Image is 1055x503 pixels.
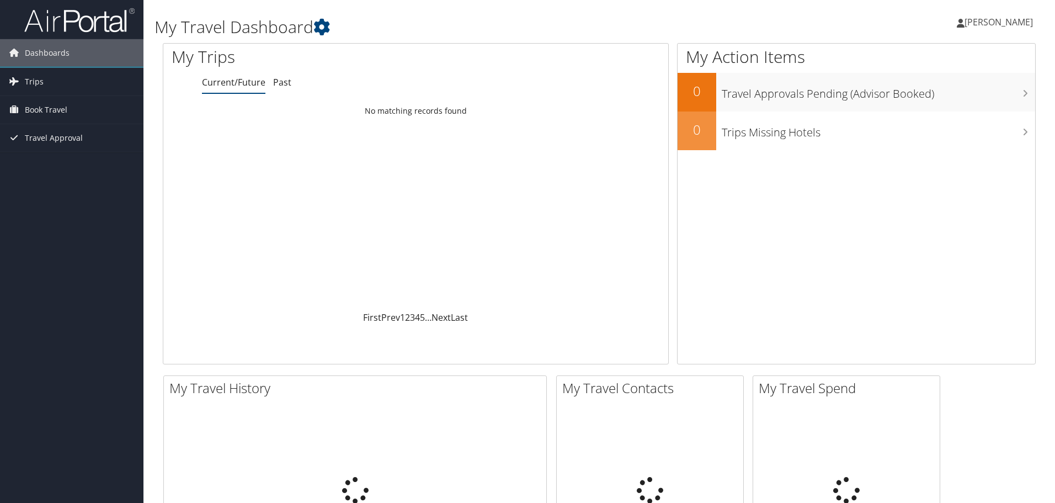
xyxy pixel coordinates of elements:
span: Travel Approval [25,124,83,152]
span: Dashboards [25,39,70,67]
h1: My Travel Dashboard [154,15,748,39]
a: Past [273,76,291,88]
a: 5 [420,311,425,324]
a: [PERSON_NAME] [957,6,1044,39]
img: airportal-logo.png [24,7,135,33]
h1: My Trips [172,45,450,68]
a: 3 [410,311,415,324]
a: First [363,311,381,324]
h2: My Travel History [169,379,546,398]
h2: My Travel Spend [759,379,940,398]
a: Last [451,311,468,324]
a: 4 [415,311,420,324]
a: Next [431,311,451,324]
span: Book Travel [25,96,67,124]
td: No matching records found [163,101,668,121]
span: … [425,311,431,324]
span: Trips [25,68,44,96]
span: [PERSON_NAME] [965,16,1033,28]
a: Prev [381,311,400,324]
a: 0Travel Approvals Pending (Advisor Booked) [678,73,1035,112]
h3: Trips Missing Hotels [722,119,1035,140]
h2: 0 [678,82,716,100]
a: 0Trips Missing Hotels [678,112,1035,150]
h1: My Action Items [678,45,1035,68]
h2: 0 [678,120,716,139]
h3: Travel Approvals Pending (Advisor Booked) [722,81,1035,102]
h2: My Travel Contacts [562,379,743,398]
a: Current/Future [202,76,265,88]
a: 2 [405,311,410,324]
a: 1 [400,311,405,324]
